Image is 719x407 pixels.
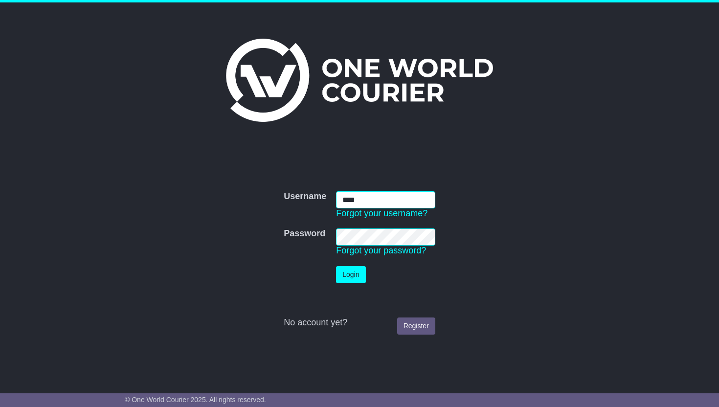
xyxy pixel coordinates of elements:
a: Forgot your username? [336,208,427,218]
img: One World [226,39,493,122]
label: Password [284,228,325,239]
button: Login [336,266,365,283]
a: Register [397,317,435,335]
a: Forgot your password? [336,246,426,255]
label: Username [284,191,326,202]
span: © One World Courier 2025. All rights reserved. [125,396,266,404]
div: No account yet? [284,317,435,328]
